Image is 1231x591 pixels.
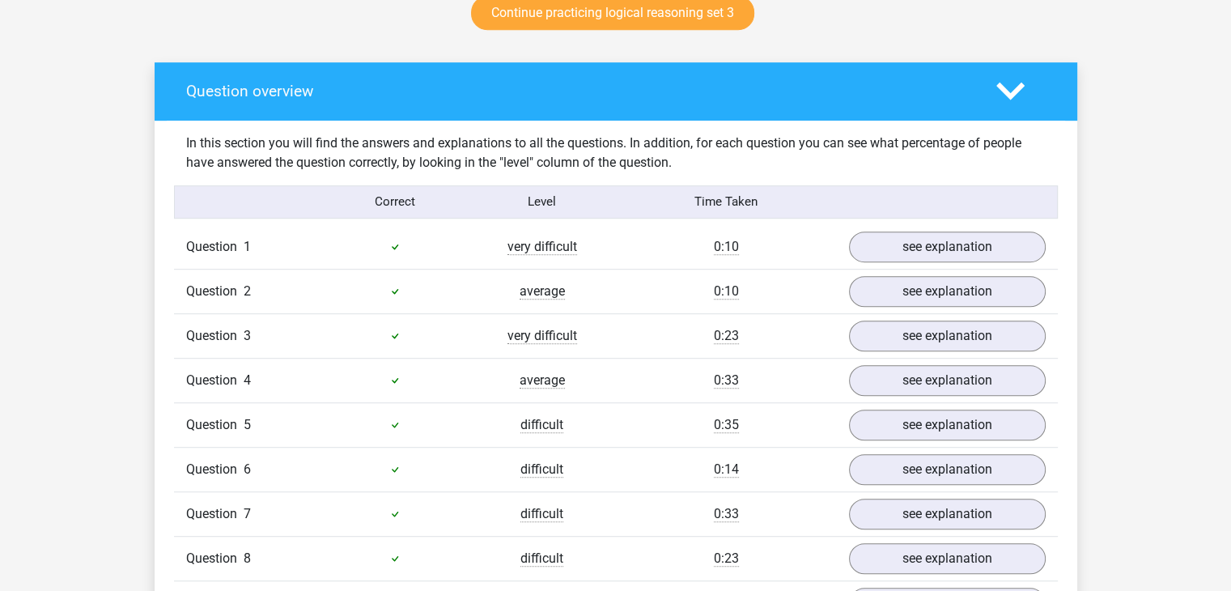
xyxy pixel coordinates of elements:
[520,372,565,389] span: average
[186,460,244,479] span: Question
[321,193,469,211] div: Correct
[520,283,565,300] span: average
[186,371,244,390] span: Question
[469,193,616,211] div: Level
[507,328,577,344] span: very difficult
[849,321,1046,351] a: see explanation
[186,504,244,524] span: Question
[849,365,1046,396] a: see explanation
[507,239,577,255] span: very difficult
[244,417,251,432] span: 5
[244,506,251,521] span: 7
[520,506,563,522] span: difficult
[849,410,1046,440] a: see explanation
[244,551,251,566] span: 8
[615,193,836,211] div: Time Taken
[714,417,739,433] span: 0:35
[520,417,563,433] span: difficult
[849,454,1046,485] a: see explanation
[520,551,563,567] span: difficult
[186,282,244,301] span: Question
[714,551,739,567] span: 0:23
[849,232,1046,262] a: see explanation
[174,134,1058,172] div: In this section you will find the answers and explanations to all the questions. In addition, for...
[244,328,251,343] span: 3
[244,283,251,299] span: 2
[714,328,739,344] span: 0:23
[849,543,1046,574] a: see explanation
[244,239,251,254] span: 1
[186,237,244,257] span: Question
[186,82,972,100] h4: Question overview
[714,461,739,478] span: 0:14
[849,499,1046,529] a: see explanation
[186,415,244,435] span: Question
[714,506,739,522] span: 0:33
[244,461,251,477] span: 6
[714,239,739,255] span: 0:10
[520,461,563,478] span: difficult
[186,549,244,568] span: Question
[714,283,739,300] span: 0:10
[186,326,244,346] span: Question
[849,276,1046,307] a: see explanation
[244,372,251,388] span: 4
[714,372,739,389] span: 0:33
